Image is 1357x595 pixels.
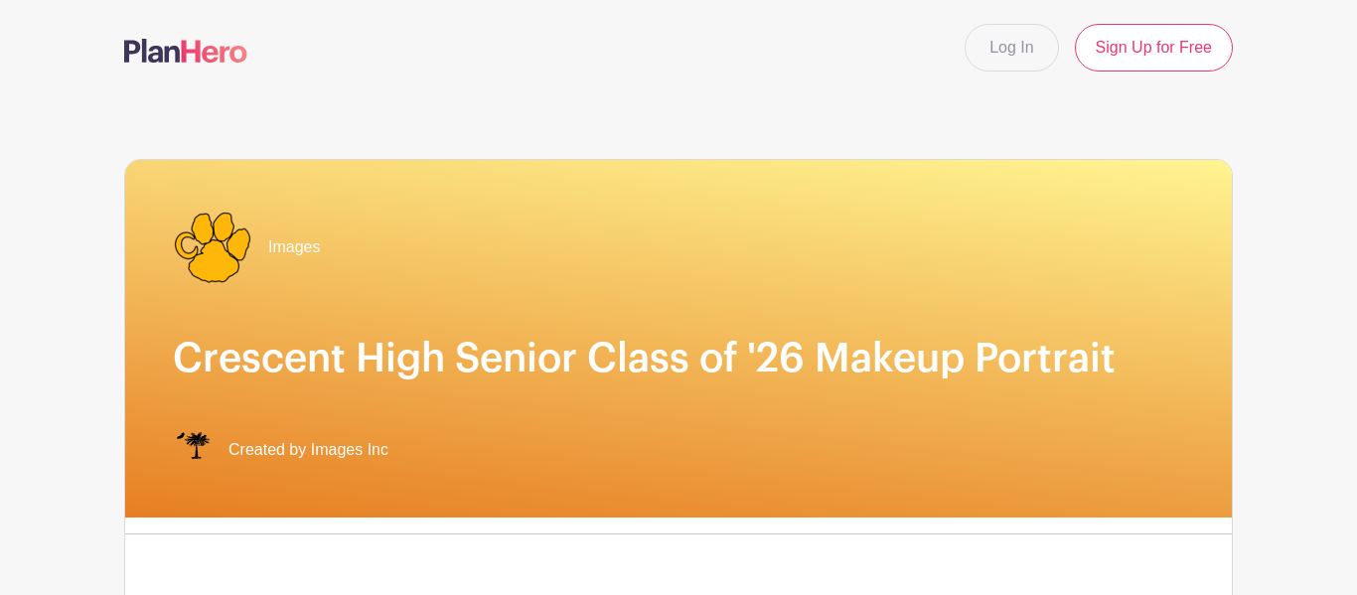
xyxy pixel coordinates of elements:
img: IMAGES%20logo%20transparenT%20PNG%20s.png [173,430,213,470]
img: logo-507f7623f17ff9eddc593b1ce0a138ce2505c220e1c5a4e2b4648c50719b7d32.svg [124,39,247,63]
a: Sign Up for Free [1075,24,1233,72]
span: Images [268,235,320,259]
h1: Crescent High Senior Class of '26 Makeup Portrait [173,335,1184,382]
img: CRESCENT_HS_PAW-01.png [173,208,252,287]
span: Created by Images Inc [228,438,388,462]
a: Log In [965,24,1058,72]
